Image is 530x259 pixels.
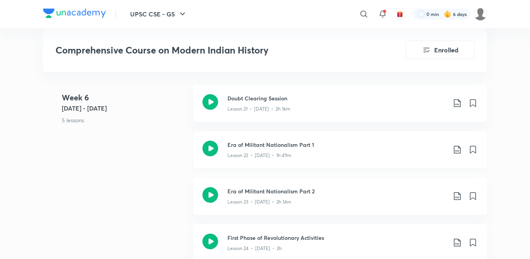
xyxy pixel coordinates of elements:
p: Lesson 23 • [DATE] • 2h 14m [227,198,291,205]
button: avatar [394,8,406,20]
h5: [DATE] - [DATE] [62,104,187,113]
img: Vishali Dadwal [474,7,487,21]
h3: First Phase of Revolutionary Activities [227,234,446,242]
p: Lesson 21 • [DATE] • 2h 16m [227,105,290,113]
a: Era of Militant Nationalism Part 1Lesson 22 • [DATE] • 1h 49m [193,131,487,178]
h3: Doubt Clearing Session [227,94,446,102]
p: Lesson 22 • [DATE] • 1h 49m [227,152,292,159]
button: Enrolled [406,41,474,59]
p: 5 lessons [62,116,187,124]
img: avatar [396,11,403,18]
h4: Week 6 [62,92,187,104]
img: Company Logo [43,9,106,18]
h3: Comprehensive Course on Modern Indian History [56,45,362,56]
h3: Era of Militant Nationalism Part 1 [227,141,446,149]
h3: Era of Militant Nationalism Part 2 [227,187,446,195]
p: Lesson 24 • [DATE] • 2h [227,245,282,252]
img: streak [444,10,451,18]
a: Era of Militant Nationalism Part 2Lesson 23 • [DATE] • 2h 14m [193,178,487,224]
button: UPSC CSE - GS [125,6,192,22]
a: Doubt Clearing SessionLesson 21 • [DATE] • 2h 16m [193,85,487,131]
a: Company Logo [43,9,106,20]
